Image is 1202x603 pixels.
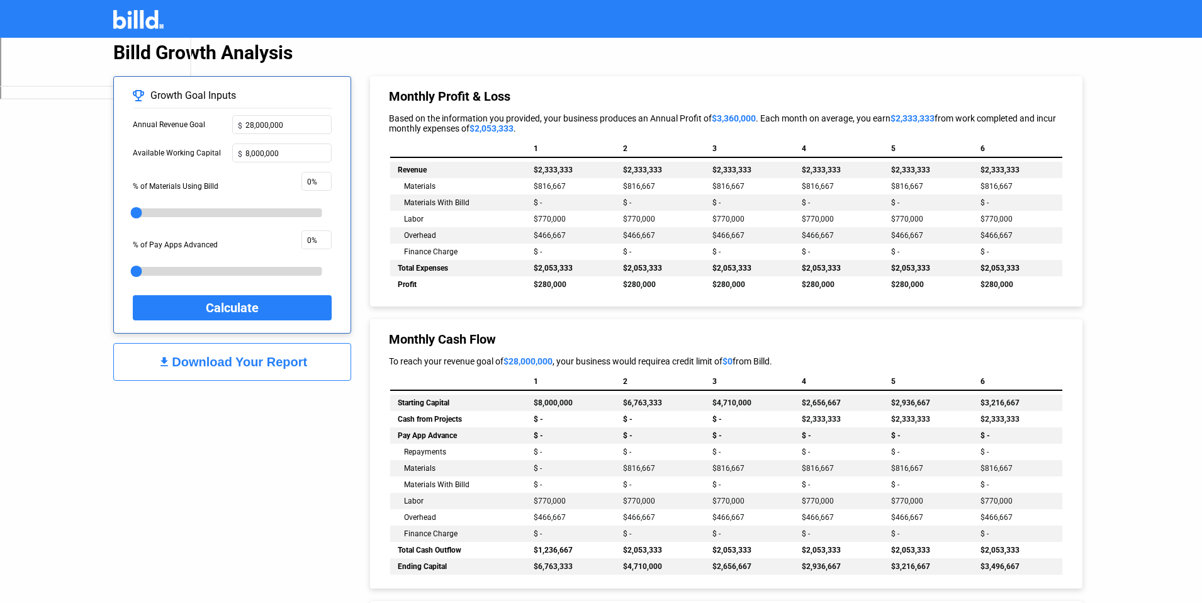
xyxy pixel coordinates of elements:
span: $ - [534,247,542,256]
span: $280,000 [891,280,924,289]
span: $6,763,333 [623,398,662,407]
span: $2,053,333 [802,264,841,273]
td: Materials [390,178,527,194]
span: $816,667 [980,182,1013,191]
th: 5 [884,377,973,386]
span: $ [238,117,245,130]
span: $2,333,333 [802,166,841,174]
span: $280,000 [802,280,834,289]
span: $466,667 [623,513,655,522]
span: $2,936,667 [802,562,841,571]
span: $ - [980,529,989,538]
span: $ - [712,415,722,424]
th: 2 [615,377,705,386]
span: $466,667 [712,231,744,240]
div: Available Working Capital [133,144,232,162]
span: $ - [802,198,810,207]
span: $2,656,667 [802,398,841,407]
td: Finance Charge [390,526,527,542]
span: Growth Goal Inputs [144,89,236,101]
span: $ - [534,415,543,424]
span: $2,053,333 [802,546,841,555]
button: Download Your Report [113,343,351,381]
span: Calculate [206,297,259,318]
td: Materials With Billd [390,194,527,211]
span: $2,333,333 [534,166,573,174]
span: $280,000 [980,280,1013,289]
span: $ - [891,529,899,538]
span: $2,936,667 [891,398,930,407]
span: $2,333,333 [712,166,751,174]
span: $ - [623,480,631,489]
div: Monthly Cash Flow [389,332,1064,347]
span: $816,667 [802,182,834,191]
span: $ - [534,431,543,440]
span: $3,360,000 [712,113,756,123]
div: % of Pay Apps Advanced [133,235,232,254]
th: 3 [705,377,794,386]
td: Ending Capital [390,558,527,575]
td: Labor [390,211,527,227]
span: $2,333,333 [891,415,930,424]
td: Materials [390,460,527,476]
td: Overhead [390,227,527,244]
span: $ - [712,247,721,256]
th: 1 [526,144,615,153]
div: Based on the information you provided, your business produces an Annual Profit of . Each month on... [389,113,1064,133]
span: $2,053,333 [623,546,662,555]
span: $770,000 [802,215,834,223]
div: Monthly Profit & Loss [389,89,1064,104]
th: 6 [973,144,1062,153]
span: $2,053,333 [980,264,1019,273]
div: Billd Growth Analysis [113,42,1202,64]
span: $0 [722,356,733,366]
span: $770,000 [534,497,566,505]
span: $816,667 [712,182,744,191]
span: $6,763,333 [534,562,573,571]
span: $280,000 [534,280,566,289]
span: $816,667 [891,464,923,473]
td: Repayments [390,444,527,460]
th: 4 [794,144,884,153]
td: Starting Capital [390,395,527,411]
span: $ - [891,431,901,440]
span: $ [238,145,245,159]
span: $466,667 [891,513,923,522]
span: $ - [980,198,989,207]
span: $770,000 [712,497,744,505]
th: 5 [884,144,973,153]
td: Finance Charge [390,244,527,260]
div: % of Materials Using Billd [133,177,232,196]
span: $2,053,333 [891,264,930,273]
span: $770,000 [891,215,923,223]
span: $ - [712,448,721,456]
th: 2 [615,144,705,153]
span: $466,667 [534,231,566,240]
td: Total Expenses [390,260,527,276]
span: $2,053,333 [623,264,662,273]
span: $466,667 [802,231,834,240]
span: $466,667 [623,231,655,240]
span: $8,000,000 [534,398,573,407]
span: $466,667 [980,513,1013,522]
span: $2,053,333 [469,123,514,133]
span: $ - [534,529,542,538]
div: Download Your Report [172,355,307,369]
span: $ - [980,480,989,489]
span: $770,000 [712,215,744,223]
span: $ - [534,448,542,456]
span: $3,496,667 [980,562,1019,571]
span: $ - [712,431,722,440]
span: $ - [802,431,811,440]
td: Profit [390,276,527,293]
span: $816,667 [534,182,566,191]
span: $2,656,667 [712,562,751,571]
span: $ - [623,448,631,456]
button: Calculate [133,295,332,320]
span: $2,333,333 [802,415,841,424]
span: $ - [802,247,810,256]
span: $770,000 [980,497,1013,505]
span: $2,053,333 [712,546,751,555]
span: $2,053,333 [980,546,1019,555]
span: $2,333,333 [890,113,935,123]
